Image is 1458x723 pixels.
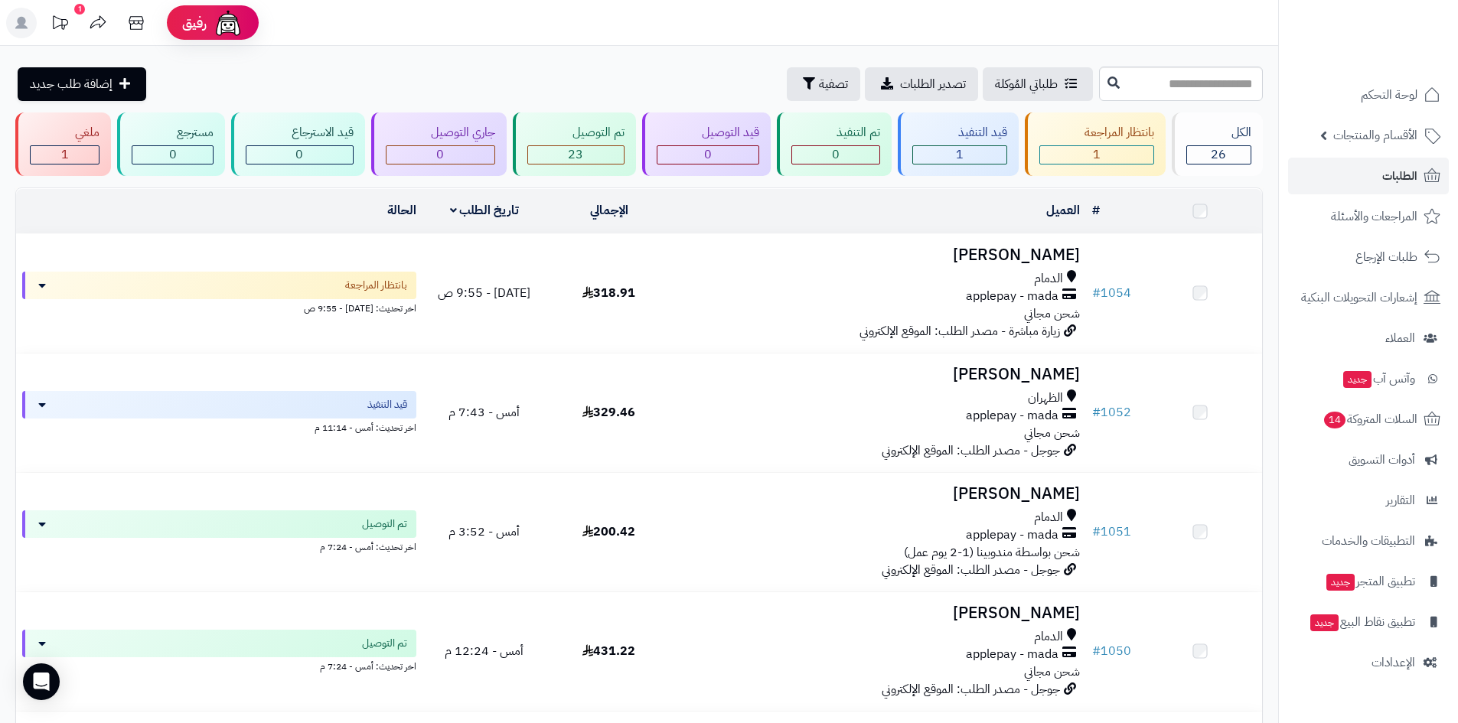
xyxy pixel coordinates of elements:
span: الإعدادات [1372,652,1415,673]
span: 0 [436,145,444,164]
span: أدوات التسويق [1349,449,1415,471]
a: #1051 [1092,523,1131,541]
a: وآتس آبجديد [1288,360,1449,397]
span: التطبيقات والخدمات [1322,530,1415,552]
span: تصدير الطلبات [900,75,966,93]
div: اخر تحديث: أمس - 11:14 م [22,418,416,435]
div: تم التنفيذ [791,124,880,142]
a: تحديثات المنصة [41,8,79,42]
div: بانتظار المراجعة [1039,124,1154,142]
div: 0 [387,146,494,164]
span: applepay - mada [966,288,1058,305]
a: #1054 [1092,284,1131,302]
span: لوحة التحكم [1361,84,1417,106]
div: اخر تحديث: أمس - 7:24 م [22,657,416,673]
span: 1 [1093,145,1101,164]
div: قيد الاسترجاع [246,124,353,142]
span: جديد [1326,574,1355,591]
span: جوجل - مصدر الطلب: الموقع الإلكتروني [882,441,1060,460]
span: جوجل - مصدر الطلب: الموقع الإلكتروني [882,561,1060,579]
a: بانتظار المراجعة 1 [1022,112,1169,176]
a: الإجمالي [590,201,628,220]
a: لوحة التحكم [1288,77,1449,113]
span: الدمام [1034,628,1063,646]
span: 0 [832,145,840,164]
span: # [1092,403,1101,422]
a: مسترجع 0 [114,112,228,176]
h3: [PERSON_NAME] [677,604,1080,622]
span: # [1092,523,1101,541]
a: العميل [1046,201,1080,220]
a: قيد الاسترجاع 0 [228,112,367,176]
a: طلبات الإرجاع [1288,239,1449,275]
span: رفيق [182,14,207,32]
span: شحن بواسطة مندوبينا (1-2 يوم عمل) [904,543,1080,562]
span: applepay - mada [966,646,1058,663]
div: ملغي [30,124,99,142]
a: الحالة [387,201,416,220]
span: شحن مجاني [1024,424,1080,442]
div: قيد التوصيل [657,124,759,142]
span: العملاء [1385,327,1415,349]
span: السلات المتروكة [1323,409,1417,430]
span: تم التوصيل [362,636,407,651]
div: تم التوصيل [527,124,625,142]
span: applepay - mada [966,526,1058,544]
a: الطلبات [1288,158,1449,194]
span: 1 [956,145,964,164]
a: تصدير الطلبات [865,67,978,101]
span: إشعارات التحويلات البنكية [1301,287,1417,308]
a: ملغي 1 [12,112,114,176]
span: شحن مجاني [1024,305,1080,323]
a: التطبيقات والخدمات [1288,523,1449,559]
span: جديد [1310,614,1339,631]
img: logo-2.png [1354,31,1443,64]
span: # [1092,642,1101,660]
span: الدمام [1034,509,1063,526]
span: أمس - 7:43 م [448,403,520,422]
span: الدمام [1034,270,1063,288]
span: 329.46 [582,403,635,422]
a: قيد التوصيل 0 [639,112,774,176]
div: 1 [74,4,85,15]
div: Open Intercom Messenger [23,663,60,700]
span: زيارة مباشرة - مصدر الطلب: الموقع الإلكتروني [859,322,1060,340]
span: # [1092,284,1101,302]
a: #1052 [1092,403,1131,422]
a: أدوات التسويق [1288,441,1449,478]
span: applepay - mada [966,407,1058,425]
div: 0 [792,146,879,164]
div: 1 [1040,146,1153,164]
div: جاري التوصيل [386,124,495,142]
span: طلباتي المُوكلة [995,75,1058,93]
span: الظهران [1028,389,1063,407]
span: 200.42 [582,523,635,541]
div: مسترجع [132,124,214,142]
span: تطبيق المتجر [1325,571,1415,592]
a: تاريخ الطلب [450,201,520,220]
span: تم التوصيل [362,516,407,532]
span: 0 [295,145,303,164]
div: قيد التنفيذ [912,124,1006,142]
a: # [1092,201,1100,220]
span: 0 [169,145,177,164]
div: 1 [913,146,1006,164]
span: تطبيق نقاط البيع [1309,611,1415,633]
button: تصفية [787,67,860,101]
div: 23 [528,146,624,164]
h3: [PERSON_NAME] [677,366,1080,383]
span: 431.22 [582,642,635,660]
span: الأقسام والمنتجات [1333,125,1417,146]
h3: [PERSON_NAME] [677,246,1080,264]
a: #1050 [1092,642,1131,660]
span: إضافة طلب جديد [30,75,113,93]
span: المراجعات والأسئلة [1331,206,1417,227]
span: الطلبات [1382,165,1417,187]
a: العملاء [1288,320,1449,357]
div: 0 [657,146,758,164]
img: ai-face.png [213,8,243,38]
div: اخر تحديث: أمس - 7:24 م [22,538,416,554]
span: بانتظار المراجعة [345,278,407,293]
div: 0 [132,146,213,164]
span: قيد التنفيذ [367,397,407,412]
